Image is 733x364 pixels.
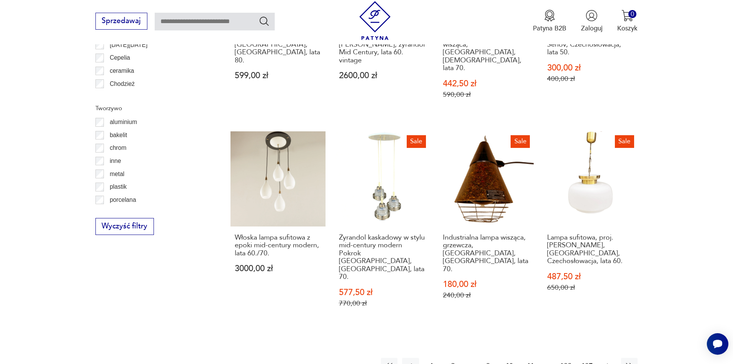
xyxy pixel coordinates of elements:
[547,64,634,72] p: 300,00 zł
[110,143,126,153] p: chrom
[95,103,209,113] p: Tworzywo
[707,333,728,355] iframe: Smartsupp widget button
[547,75,634,83] p: 400,00 zł
[443,291,529,299] p: 240,00 zł
[547,33,634,57] h3: Lampa wisząca, Kamenický Šenov, Czechosłowacja, lata 50.
[110,79,135,89] p: Chodzież
[335,131,430,325] a: SaleŻyrandol kaskadowy w stylu mid-century modern Pokrok Žilina, Czechosłowacja, lata 70.Żyrandol...
[443,33,529,72] h3: Szklana opalizująca lampa wisząca, [GEOGRAPHIC_DATA], [DEMOGRAPHIC_DATA], lata 70.
[230,131,326,325] a: Włoska lampa sufitowa z epoki mid-century modern, lata 60./70.Włoska lampa sufitowa z epoki mid-c...
[110,156,121,166] p: inne
[586,10,598,22] img: Ikonka użytkownika
[533,10,566,33] button: Patyna B2B
[443,280,529,289] p: 180,00 zł
[439,131,534,325] a: SaleIndustrialna lampa wisząca, grzewcza, Narva Leuchen, Niemcy, lata 70.Industrialna lampa wiszą...
[533,24,566,33] p: Patyna B2B
[339,299,426,307] p: 770,00 zł
[235,33,321,65] h3: Plafon, [GEOGRAPHIC_DATA], [GEOGRAPHIC_DATA], lata 80.
[617,24,638,33] p: Koszyk
[110,53,130,63] p: Cepelia
[339,234,426,281] h3: Żyrandol kaskadowy w stylu mid-century modern Pokrok [GEOGRAPHIC_DATA], [GEOGRAPHIC_DATA], lata 70.
[581,10,603,33] button: Zaloguj
[235,72,321,80] p: 599,00 zł
[443,234,529,273] h3: Industrialna lampa wisząca, grzewcza, [GEOGRAPHIC_DATA], [GEOGRAPHIC_DATA], lata 70.
[547,273,634,281] p: 487,50 zł
[339,289,426,297] p: 577,50 zł
[95,18,147,25] a: Sprzedawaj
[581,24,603,33] p: Zaloguj
[110,169,124,179] p: metal
[95,218,154,235] button: Wyczyść filtry
[110,92,133,102] p: Ćmielów
[547,283,634,292] p: 650,00 zł
[547,234,634,265] h3: Lampa sufitowa, proj. [PERSON_NAME], [GEOGRAPHIC_DATA], Czechosłowacja, lata 60.
[110,208,129,218] p: porcelit
[110,117,137,127] p: aluminium
[95,13,147,30] button: Sprzedawaj
[621,10,633,22] img: Ikona koszyka
[339,72,426,80] p: 2600,00 zł
[235,265,321,273] p: 3000,00 zł
[259,15,270,27] button: Szukaj
[543,131,638,325] a: SaleLampa sufitowa, proj. J. Hurka, Napako, Czechosłowacja, lata 60.Lampa sufitowa, proj. [PERSON...
[235,234,321,257] h3: Włoska lampa sufitowa z epoki mid-century modern, lata 60./70.
[110,40,147,50] p: [DATE][DATE]
[356,1,394,40] img: Patyna - sklep z meblami i dekoracjami vintage
[110,195,136,205] p: porcelana
[339,33,426,65] h3: Sputnik design, [PERSON_NAME], żyrandol Mid Century, lata 60. vintage
[533,10,566,33] a: Ikona medaluPatyna B2B
[110,182,127,192] p: plastik
[544,10,556,22] img: Ikona medalu
[628,10,636,18] div: 0
[443,80,529,88] p: 442,50 zł
[110,130,127,140] p: bakelit
[443,91,529,99] p: 590,00 zł
[110,66,134,76] p: ceramika
[617,10,638,33] button: 0Koszyk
